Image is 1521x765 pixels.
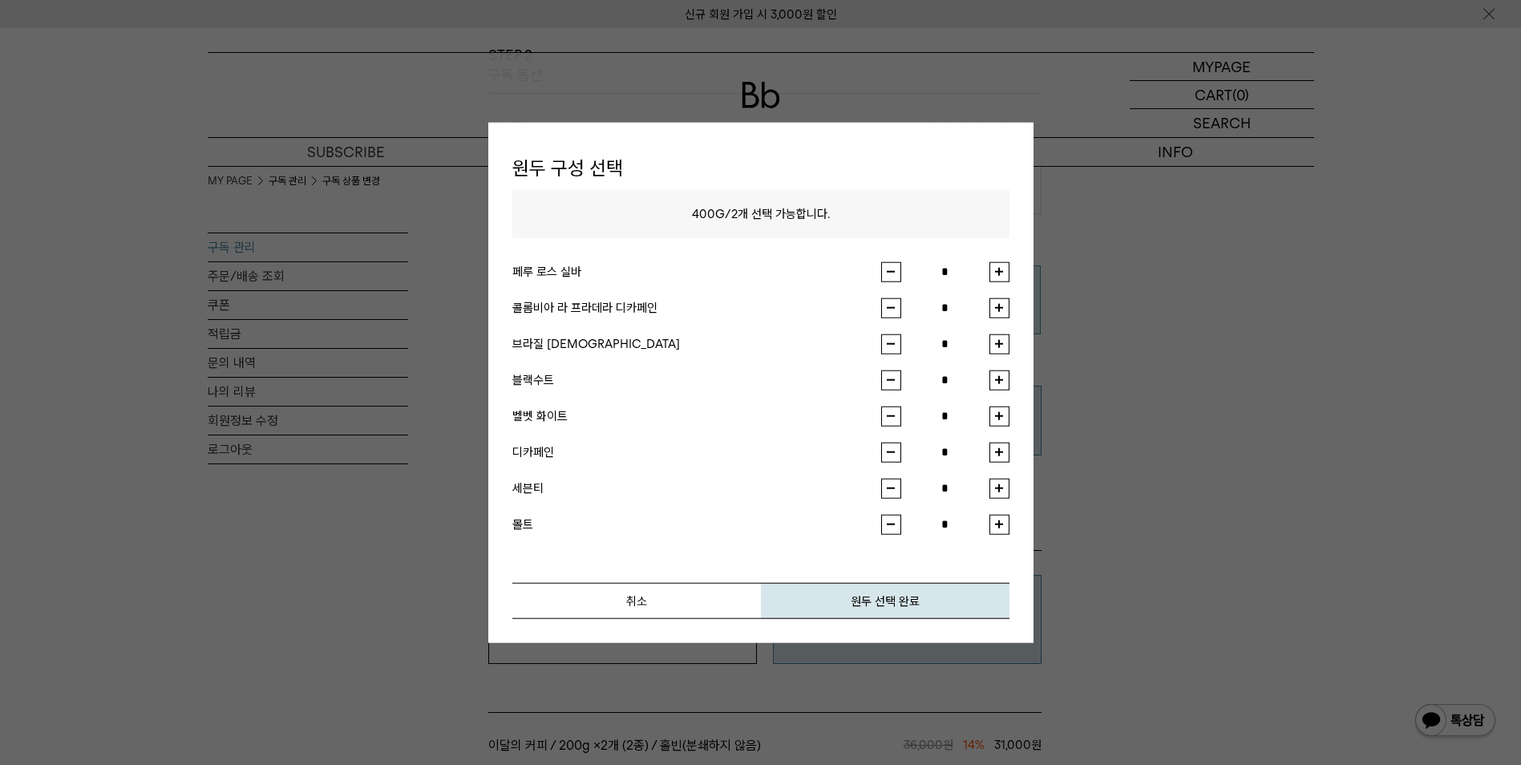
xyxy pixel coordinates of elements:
[512,515,881,534] div: 몰트
[512,443,881,462] div: 디카페인
[512,262,881,281] div: 페루 로스 실바
[512,298,881,318] div: 콜롬비아 라 프라데라 디카페인
[512,334,881,354] div: 브라질 [DEMOGRAPHIC_DATA]
[512,147,1009,190] h1: 원두 구성 선택
[512,479,881,498] div: 세븐티
[512,370,881,390] div: 블랙수트
[731,206,738,221] span: 2
[512,407,881,426] div: 벨벳 화이트
[512,189,1009,237] p: / 개 선택 가능합니다.
[692,206,725,221] span: 400G
[761,582,1009,618] button: 원두 선택 완료
[512,582,761,618] button: 취소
